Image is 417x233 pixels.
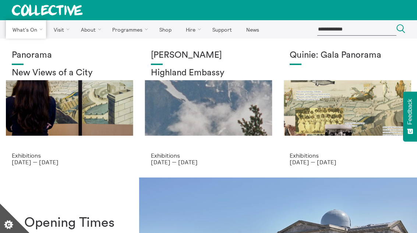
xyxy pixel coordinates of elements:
p: Exhibitions [151,152,266,159]
a: Hire [180,20,205,39]
h1: [PERSON_NAME] [151,50,266,61]
h1: Quinie: Gala Panorama [290,50,405,61]
h1: Panorama [12,50,127,61]
h2: Highland Embassy [151,68,266,78]
a: News [240,20,265,39]
p: [DATE] — [DATE] [151,159,266,165]
a: Programmes [106,20,152,39]
p: [DATE] — [DATE] [290,159,405,165]
a: Shop [153,20,178,39]
a: Support [206,20,238,39]
p: Exhibitions [290,152,405,159]
a: Visit [47,20,73,39]
p: [DATE] — [DATE] [12,159,127,165]
button: Feedback - Show survey [403,92,417,141]
a: About [74,20,105,39]
p: Exhibitions [12,152,127,159]
a: Josie Vallely Quinie: Gala Panorama Exhibitions [DATE] — [DATE] [278,39,417,178]
h2: New Views of a City [12,68,127,78]
span: Feedback [407,99,413,125]
a: What's On [6,20,46,39]
h1: Opening Times [24,215,114,230]
a: Solar wheels 17 [PERSON_NAME] Highland Embassy Exhibitions [DATE] — [DATE] [139,39,278,178]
